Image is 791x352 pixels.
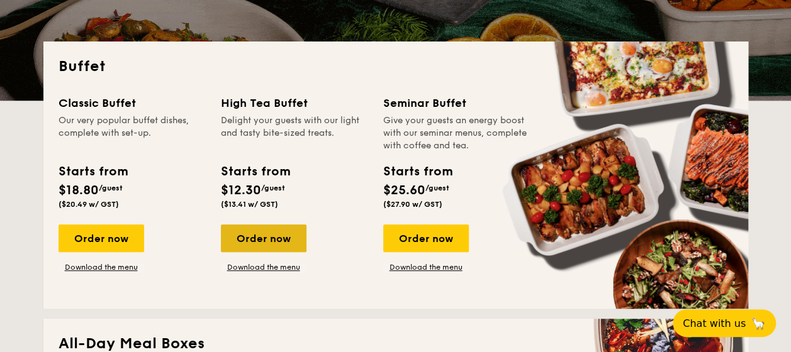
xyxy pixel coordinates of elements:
div: Order now [59,224,144,252]
a: Download the menu [383,262,469,272]
a: Download the menu [59,262,144,272]
div: Order now [383,224,469,252]
div: Starts from [59,162,127,181]
div: Classic Buffet [59,94,206,112]
div: Order now [221,224,306,252]
span: $18.80 [59,183,99,198]
span: 🦙 [751,316,766,331]
span: ($27.90 w/ GST) [383,200,442,209]
a: Download the menu [221,262,306,272]
div: Starts from [221,162,289,181]
span: /guest [99,184,123,192]
span: /guest [261,184,285,192]
div: High Tea Buffet [221,94,368,112]
h2: Buffet [59,57,733,77]
button: Chat with us🦙 [673,309,776,337]
span: $25.60 [383,183,425,198]
span: Chat with us [683,317,746,329]
div: Delight your guests with our light and tasty bite-sized treats. [221,114,368,152]
span: $12.30 [221,183,261,198]
span: /guest [425,184,449,192]
div: Seminar Buffet [383,94,530,112]
span: ($13.41 w/ GST) [221,200,278,209]
div: Our very popular buffet dishes, complete with set-up. [59,114,206,152]
div: Give your guests an energy boost with our seminar menus, complete with coffee and tea. [383,114,530,152]
span: ($20.49 w/ GST) [59,200,119,209]
div: Starts from [383,162,452,181]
